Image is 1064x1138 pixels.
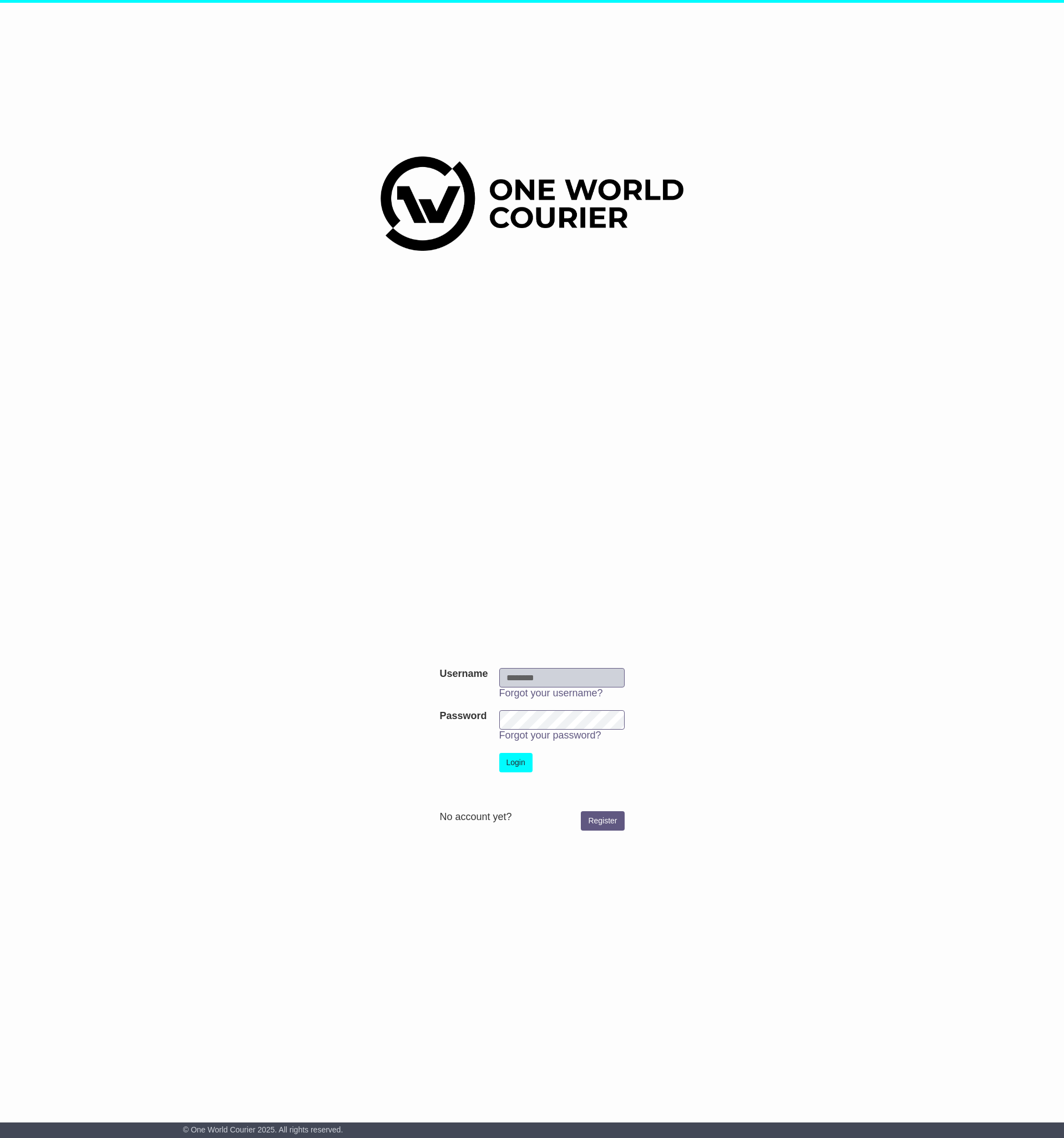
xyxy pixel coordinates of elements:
a: Forgot your password? [499,730,601,741]
label: Password [439,710,487,722]
a: Forgot your username? [499,687,603,699]
button: Login [499,753,533,772]
span: © One World Courier 2025. All rights reserved. [183,1125,343,1134]
img: One World [381,156,683,251]
div: No account yet? [439,811,624,823]
a: Register [581,811,624,831]
label: Username [439,668,488,680]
